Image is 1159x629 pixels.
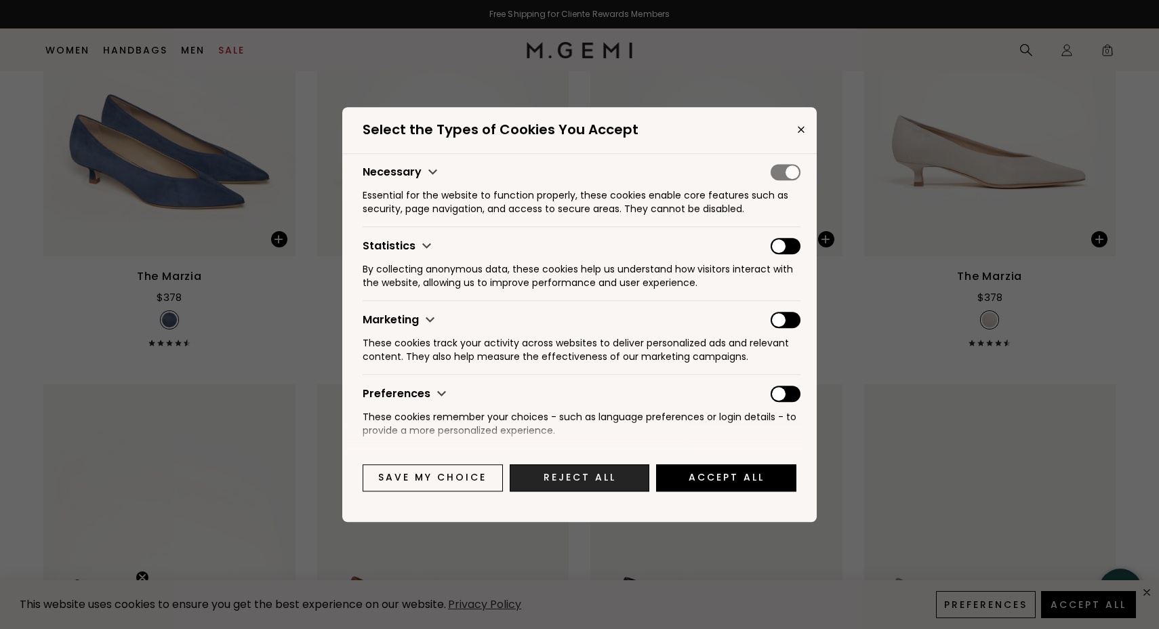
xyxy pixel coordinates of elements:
button: Save my choice [363,464,503,491]
button: Accept All [656,464,796,491]
span: Marketing [363,312,419,327]
span: Necessary [363,165,422,180]
button: Show analytics cookies [418,239,435,253]
p: By collecting anonymous data, these cookies help us understand how visitors interact with the web... [363,262,800,289]
span: Preferences [363,386,430,401]
p: Essential for the website to function properly, these cookies enable core features such as securi... [363,188,800,216]
button: Reject All [510,464,650,491]
p: These cookies remember your choices - such as language preferences or login details - to provide ... [363,410,800,437]
p: Select the Types of Cookies You Accept [342,121,817,154]
button: Show functionality cookies [433,387,450,401]
button: Show strict cookies [424,165,441,179]
span: Statistics [363,239,415,253]
p: These cookies track your activity across websites to deliver personalized ads and relevant conten... [363,336,800,363]
button: Close [796,124,807,135]
button: Show marketing cookies [422,313,439,327]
